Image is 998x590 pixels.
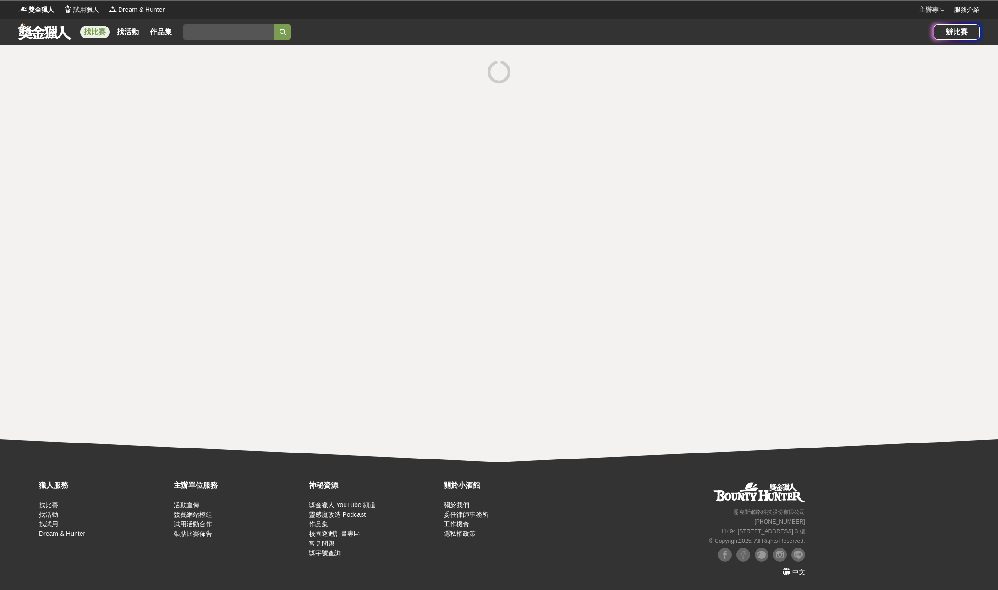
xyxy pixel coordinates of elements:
span: 試用獵人 [73,5,99,15]
img: LINE [791,548,805,562]
img: Facebook [736,548,750,562]
a: 作品集 [146,26,175,38]
a: Dream & Hunter [39,530,85,537]
a: Logo試用獵人 [63,5,99,15]
a: 常見問題 [309,540,334,547]
span: 中文 [792,568,805,576]
a: 找比賽 [80,26,110,38]
div: 獵人服務 [39,480,169,491]
small: © Copyright 2025 . All Rights Reserved. [709,538,805,544]
a: 委任律師事務所 [444,511,488,518]
a: 找活動 [39,511,58,518]
img: Instagram [773,548,787,562]
a: 關於我們 [444,501,469,508]
div: 主辦單位服務 [174,480,304,491]
a: 找活動 [113,26,143,38]
img: Plurk [755,548,768,562]
small: 恩克斯網路科技股份有限公司 [734,509,805,515]
a: 活動宣傳 [174,501,199,508]
a: 競賽網站模組 [174,511,212,518]
a: 試用活動合作 [174,520,212,528]
a: Logo獎金獵人 [18,5,54,15]
small: 11494 [STREET_ADDRESS] 3 樓 [720,528,805,535]
a: 服務介紹 [954,5,980,15]
a: 作品集 [309,520,328,528]
a: 辦比賽 [934,24,980,40]
span: 獎金獵人 [28,5,54,15]
a: 張貼比賽佈告 [174,530,212,537]
span: Dream & Hunter [118,5,165,15]
img: Logo [63,5,72,14]
a: 隱私權政策 [444,530,476,537]
a: 找試用 [39,520,58,528]
small: [PHONE_NUMBER] [754,519,805,525]
div: 神秘資源 [309,480,439,491]
a: 獎字號查詢 [309,549,341,557]
a: 找比賽 [39,501,58,508]
div: 關於小酒館 [444,480,574,491]
a: 工作機會 [444,520,469,528]
img: Logo [108,5,117,14]
a: 主辦專區 [919,5,945,15]
a: 靈感魔改造 Podcast [309,511,366,518]
a: 校園巡迴計畫專區 [309,530,360,537]
img: Facebook [718,548,732,562]
a: 獎金獵人 YouTube 頻道 [309,501,376,508]
a: LogoDream & Hunter [108,5,165,15]
img: Logo [18,5,27,14]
